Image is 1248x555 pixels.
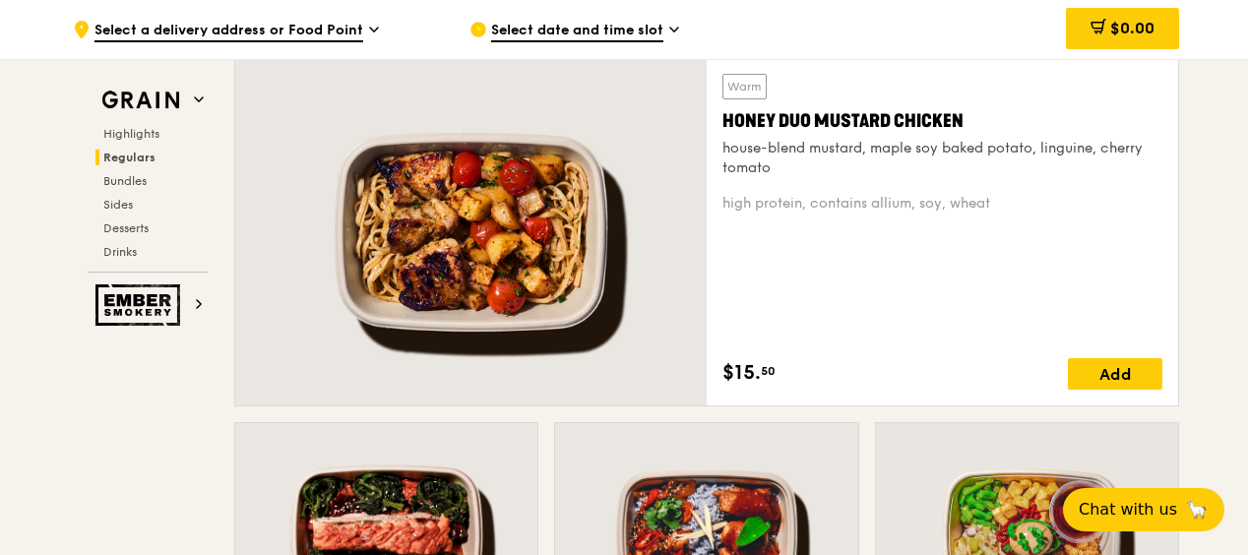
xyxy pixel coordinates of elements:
span: Drinks [103,245,137,259]
span: 50 [761,363,776,379]
div: high protein, contains allium, soy, wheat [722,194,1162,214]
div: house-blend mustard, maple soy baked potato, linguine, cherry tomato [722,139,1162,178]
div: Add [1068,358,1162,390]
span: $15. [722,358,761,388]
button: Chat with us🦙 [1063,488,1224,531]
span: 🦙 [1185,498,1209,522]
img: Grain web logo [95,83,186,118]
img: Ember Smokery web logo [95,284,186,326]
div: Warm [722,74,767,99]
span: Chat with us [1079,498,1177,522]
span: Bundles [103,174,147,188]
span: Highlights [103,127,159,141]
span: Sides [103,198,133,212]
div: Honey Duo Mustard Chicken [722,107,1162,135]
span: $0.00 [1110,19,1154,37]
span: Select date and time slot [491,21,663,42]
span: Desserts [103,221,149,235]
span: Select a delivery address or Food Point [94,21,363,42]
span: Regulars [103,151,156,164]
